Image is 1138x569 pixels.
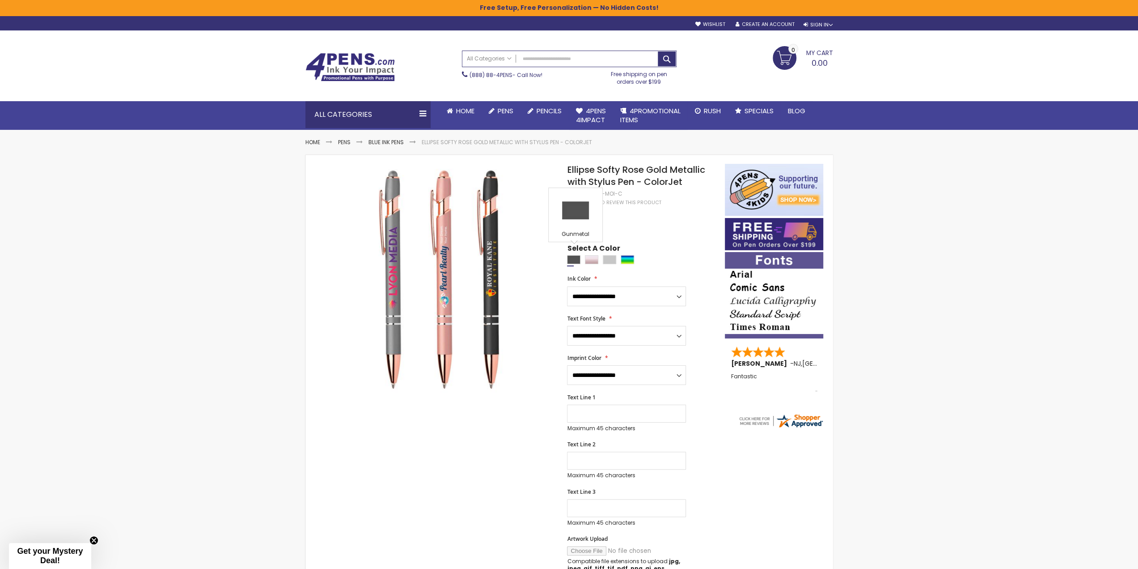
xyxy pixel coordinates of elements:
[537,106,562,116] span: Pencils
[567,275,590,282] span: Ink Color
[620,106,681,124] span: 4PROMOTIONAL ITEMS
[688,101,728,121] a: Rush
[794,359,801,368] span: NJ
[440,101,482,121] a: Home
[470,71,542,79] span: - Call Now!
[567,535,607,543] span: Artwork Upload
[305,138,320,146] a: Home
[802,359,868,368] span: [GEOGRAPHIC_DATA]
[781,101,812,121] a: Blog
[738,423,824,431] a: 4pens.com certificate URL
[368,138,404,146] a: Blue ink Pens
[803,21,833,28] div: Sign In
[470,71,512,79] a: (888) 88-4PENS
[323,163,555,395] img: Ellipse Softy Rose Gold Metallic with Stylus Pen - ColorJet
[788,106,805,116] span: Blog
[305,53,395,81] img: 4Pens Custom Pens and Promotional Products
[89,536,98,545] button: Close teaser
[731,373,818,393] div: Fantastic
[621,255,634,264] div: Assorted
[585,255,598,264] div: Rose Gold
[567,354,601,362] span: Imprint Color
[422,139,592,146] li: Ellipse Softy Rose Gold Metallic with Stylus Pen - ColorJet
[567,519,686,526] p: Maximum 45 characters
[567,488,595,496] span: Text Line 3
[695,21,725,28] a: Wishlist
[9,543,91,569] div: Get your Mystery Deal!Close teaser
[773,46,833,68] a: 0.00 0
[456,106,474,116] span: Home
[462,51,516,66] a: All Categories
[728,101,781,121] a: Specials
[567,199,661,206] a: Be the first to review this product
[812,57,828,68] span: 0.00
[520,101,569,121] a: Pencils
[576,106,606,124] span: 4Pens 4impact
[601,67,677,85] div: Free shipping on pen orders over $199
[603,255,616,264] div: Silver
[725,164,823,216] img: 4pens 4 kids
[569,101,613,130] a: 4Pens4impact
[738,413,824,429] img: 4pens.com widget logo
[791,46,795,54] span: 0
[567,244,620,256] span: Select A Color
[567,163,705,188] span: Ellipse Softy Rose Gold Metallic with Stylus Pen - ColorJet
[704,106,721,116] span: Rush
[338,138,351,146] a: Pens
[567,425,686,432] p: Maximum 45 characters
[305,101,431,128] div: All Categories
[567,472,686,479] p: Maximum 45 characters
[725,218,823,250] img: Free shipping on orders over $199
[731,359,790,368] span: [PERSON_NAME]
[482,101,520,121] a: Pens
[567,441,595,448] span: Text Line 2
[725,252,823,338] img: font-personalization-examples
[17,547,83,565] span: Get your Mystery Deal!
[587,190,622,197] div: 4PGS-MOI-C
[790,359,868,368] span: - ,
[567,315,605,322] span: Text Font Style
[735,21,794,28] a: Create an Account
[567,394,595,401] span: Text Line 1
[467,55,512,62] span: All Categories
[498,106,513,116] span: Pens
[613,101,688,130] a: 4PROMOTIONALITEMS
[745,106,774,116] span: Specials
[567,255,580,264] div: Gunmetal
[551,231,600,240] div: Gunmetal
